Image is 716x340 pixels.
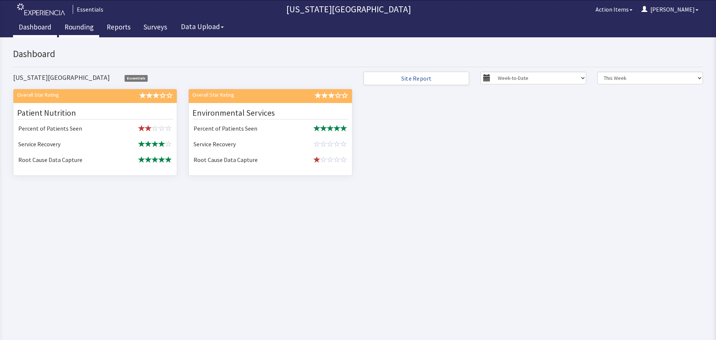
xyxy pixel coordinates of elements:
td: Service Recovery [15,100,117,115]
a: Reports [101,19,136,37]
button: [PERSON_NAME] [637,2,703,17]
div: Overall Star Rating [12,54,95,62]
span: Essentials [125,38,148,44]
p: [US_STATE][GEOGRAPHIC_DATA] [106,3,591,15]
div: Essentials [73,5,103,14]
button: Action Items [591,2,637,17]
div: Patient Nutrition [17,69,173,82]
img: experiencia_logo.png [17,3,65,16]
a: Dashboard [13,19,57,37]
a: Site Report [364,34,469,48]
button: Data Upload [176,20,228,34]
a: Rounding [59,19,99,37]
td: Percent of Patients Seen [15,84,117,100]
a: Surveys [138,19,173,37]
div: Environmental Services [192,69,348,82]
h2: Dashboard [13,12,528,22]
td: Root Cause Data Capture [191,115,293,131]
td: Percent of Patients Seen [191,84,293,100]
td: Service Recovery [191,100,293,115]
div: Overall Star Rating [187,54,270,62]
td: Root Cause Data Capture [15,115,117,131]
h4: [US_STATE][GEOGRAPHIC_DATA] [13,37,110,44]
